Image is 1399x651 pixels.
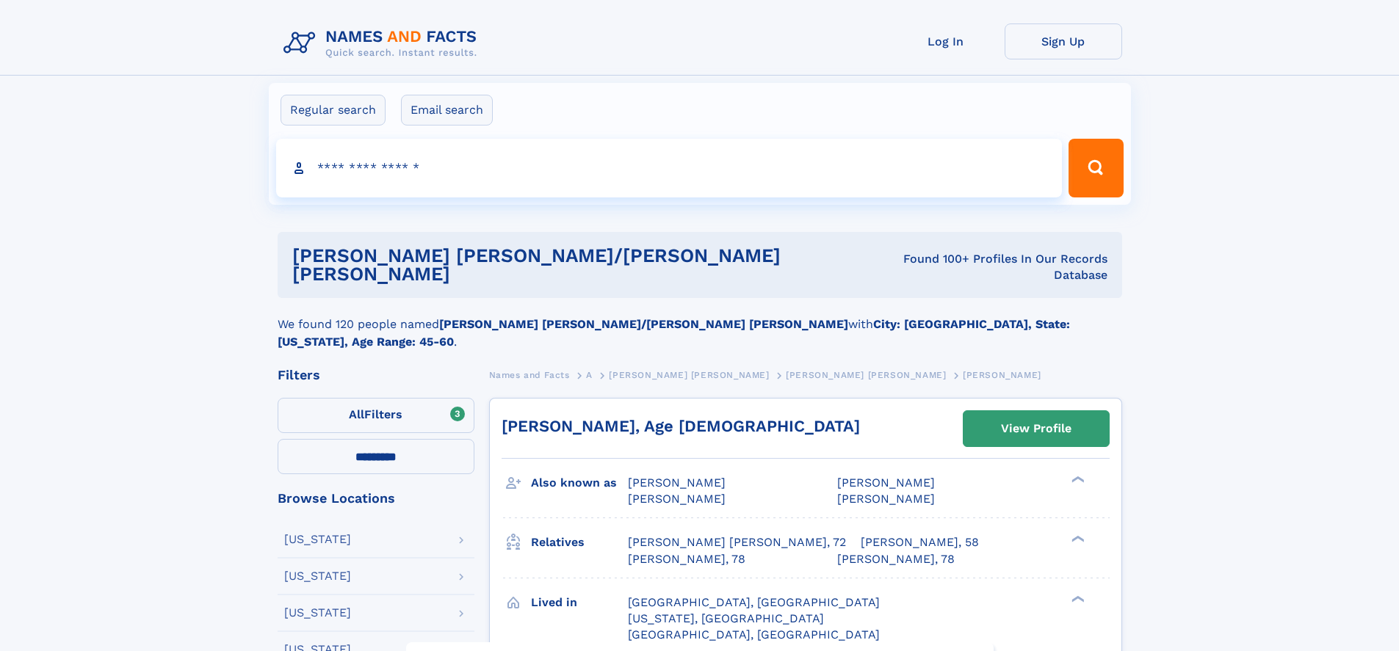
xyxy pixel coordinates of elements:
[292,247,874,283] h1: [PERSON_NAME] [PERSON_NAME]/[PERSON_NAME] [PERSON_NAME]
[628,611,824,625] span: [US_STATE], [GEOGRAPHIC_DATA]
[586,370,593,380] span: A
[349,407,364,421] span: All
[502,417,860,435] a: [PERSON_NAME], Age [DEMOGRAPHIC_DATA]
[531,470,628,495] h3: Also known as
[628,551,745,567] a: [PERSON_NAME], 78
[276,139,1063,197] input: search input
[281,95,386,126] label: Regular search
[531,530,628,555] h3: Relatives
[1005,23,1122,59] a: Sign Up
[586,365,593,384] a: A
[278,368,474,382] div: Filters
[1068,534,1085,544] div: ❯
[837,551,955,567] a: [PERSON_NAME], 78
[628,595,880,609] span: [GEOGRAPHIC_DATA], [GEOGRAPHIC_DATA]
[609,365,769,384] a: [PERSON_NAME] [PERSON_NAME]
[861,534,979,550] a: [PERSON_NAME], 58
[628,492,726,506] span: [PERSON_NAME]
[1069,139,1123,197] button: Search Button
[964,411,1109,446] a: View Profile
[837,492,935,506] span: [PERSON_NAME]
[628,476,726,490] span: [PERSON_NAME]
[284,534,351,545] div: [US_STATE]
[609,370,769,380] span: [PERSON_NAME] [PERSON_NAME]
[278,23,489,63] img: Logo Names and Facts
[401,95,493,126] label: Email search
[1068,594,1085,603] div: ❯
[278,398,474,433] label: Filters
[284,570,351,582] div: [US_STATE]
[963,370,1041,380] span: [PERSON_NAME]
[439,317,848,331] b: [PERSON_NAME] [PERSON_NAME]/[PERSON_NAME] [PERSON_NAME]
[887,23,1005,59] a: Log In
[1001,412,1071,445] div: View Profile
[278,317,1070,349] b: City: [GEOGRAPHIC_DATA], State: [US_STATE], Age Range: 45-60
[284,607,351,619] div: [US_STATE]
[278,492,474,505] div: Browse Locations
[1068,475,1085,484] div: ❯
[628,534,846,550] a: [PERSON_NAME] [PERSON_NAME], 72
[786,370,946,380] span: [PERSON_NAME] [PERSON_NAME]
[628,628,880,641] span: [GEOGRAPHIC_DATA], [GEOGRAPHIC_DATA]
[786,365,946,384] a: [PERSON_NAME] [PERSON_NAME]
[874,251,1107,283] div: Found 100+ Profiles In Our Records Database
[278,298,1122,351] div: We found 120 people named with .
[837,476,935,490] span: [PERSON_NAME]
[489,365,570,384] a: Names and Facts
[531,590,628,615] h3: Lived in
